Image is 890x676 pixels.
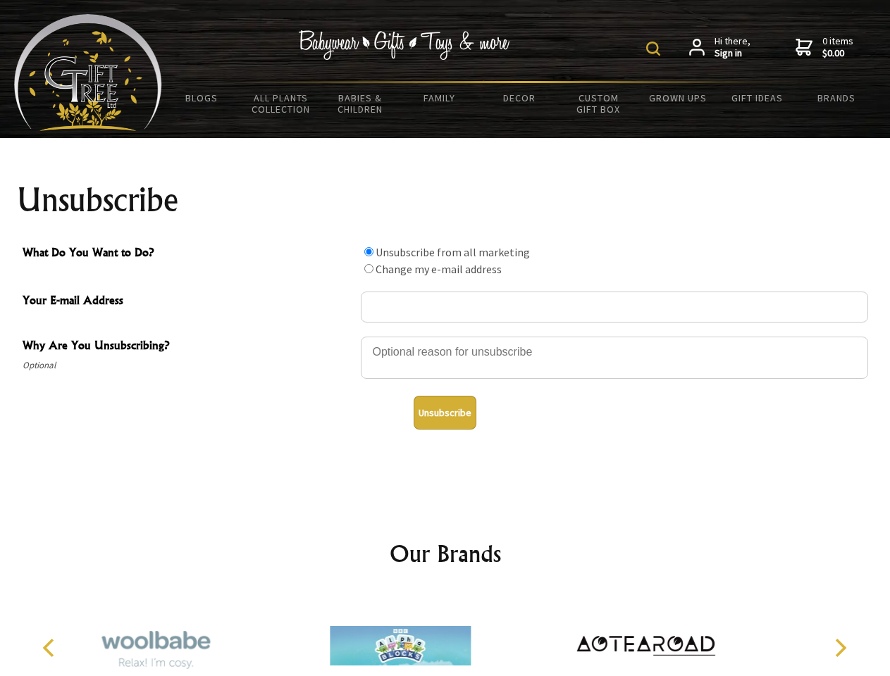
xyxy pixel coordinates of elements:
button: Unsubscribe [414,396,476,430]
label: Change my e-mail address [376,262,502,276]
strong: $0.00 [822,47,853,60]
img: Babyware - Gifts - Toys and more... [14,14,162,131]
h1: Unsubscribe [17,183,874,217]
strong: Sign in [715,47,750,60]
input: What Do You Want to Do? [364,264,373,273]
a: All Plants Collection [242,83,321,124]
span: Hi there, [715,35,750,60]
a: 0 items$0.00 [796,35,853,60]
span: What Do You Want to Do? [23,244,354,264]
span: Why Are You Unsubscribing? [23,337,354,357]
a: Babies & Children [321,83,400,124]
a: Custom Gift Box [559,83,638,124]
input: Your E-mail Address [361,292,868,323]
a: Gift Ideas [717,83,797,113]
h2: Our Brands [28,537,863,570]
button: Next [824,632,855,663]
a: Brands [797,83,877,113]
label: Unsubscribe from all marketing [376,245,530,259]
img: Babywear - Gifts - Toys & more [299,30,510,60]
a: Grown Ups [638,83,717,113]
a: Decor [479,83,559,113]
span: Optional [23,357,354,374]
a: BLOGS [162,83,242,113]
span: 0 items [822,35,853,60]
a: Hi there,Sign in [689,35,750,60]
input: What Do You Want to Do? [364,247,373,256]
button: Previous [35,632,66,663]
a: Family [400,83,480,113]
img: product search [646,42,660,56]
textarea: Why Are You Unsubscribing? [361,337,868,379]
span: Your E-mail Address [23,292,354,312]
